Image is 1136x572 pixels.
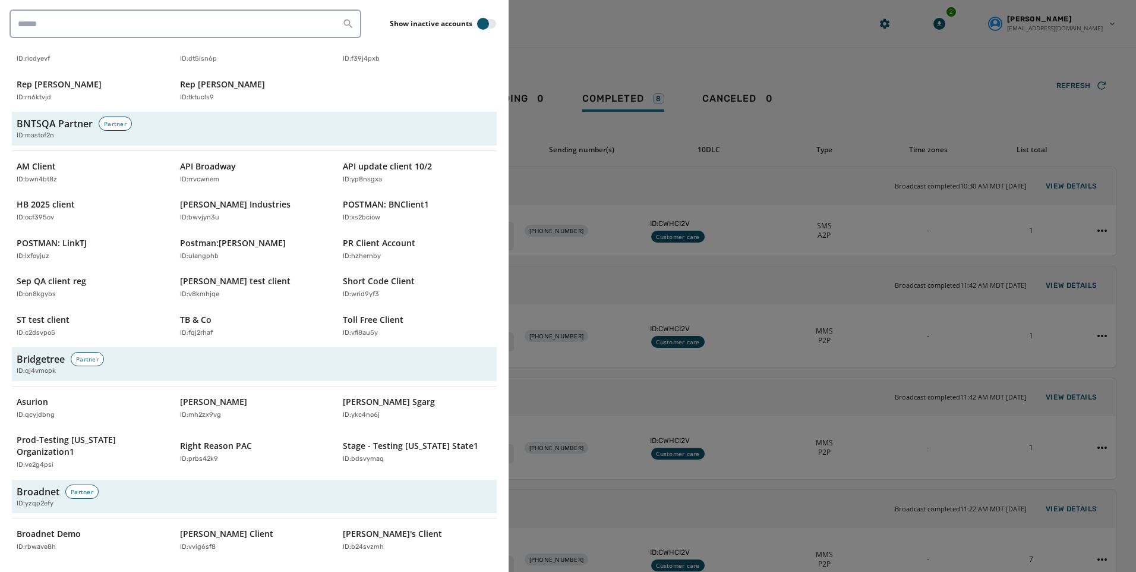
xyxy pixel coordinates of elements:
[12,523,171,557] button: Broadnet DemoID:rbwave8h
[343,237,415,249] p: PR Client Account
[343,54,380,64] p: ID: f39j4pxb
[390,19,472,29] label: Show inactive accounts
[17,460,53,470] p: ID: ve2g4psi
[338,232,497,266] button: PR Client AccountID:hzhernby
[17,290,56,300] p: ID: on8kgybs
[17,485,59,499] h3: Broadnet
[338,523,497,557] button: [PERSON_NAME]'s ClientID:b24svzmh
[17,542,56,552] p: ID: rbwave8h
[17,78,102,90] p: Rep [PERSON_NAME]
[180,161,236,172] p: API Broadway
[12,156,171,190] button: AM ClientID:bwn4bt8z
[17,528,81,540] p: Broadnet Demo
[175,74,334,108] button: Rep [PERSON_NAME]ID:tktucls9
[17,410,55,420] p: ID: qcyjdbng
[180,252,219,262] p: ID: ulangphb
[17,199,75,210] p: HB 2025 client
[17,352,65,366] h3: Bridgetree
[343,542,384,552] p: ID: b24svzmh
[12,194,171,228] button: HB 2025 clientID:ocf395ov
[71,352,104,366] div: Partner
[180,542,216,552] p: ID: vvig6sf8
[17,434,154,458] p: Prod-Testing [US_STATE] Organization1
[343,314,403,326] p: Toll Free Client
[12,309,171,343] button: ST test clientID:c2dsvpo5
[180,454,218,464] p: ID: prbs42k9
[17,328,55,338] p: ID: c2dsvpo5
[17,93,51,103] p: ID: rn6ktvjd
[17,131,54,141] span: ID: mastof2n
[180,528,273,540] p: [PERSON_NAME] Client
[175,309,334,343] button: TB & CoID:fqj2rhaf
[17,499,53,509] span: ID: yzqp2efy
[17,275,86,287] p: Sep QA client reg
[180,237,286,249] p: Postman:[PERSON_NAME]
[338,429,497,475] button: Stage - Testing [US_STATE] State1ID:bdsvymaq
[338,391,497,425] button: [PERSON_NAME] SgargID:ykc4no6j
[180,290,219,300] p: ID: v8kmhjqe
[175,391,334,425] button: [PERSON_NAME]ID:mh2zx9vg
[343,328,378,338] p: ID: vfi8au5y
[17,314,70,326] p: ST test client
[12,429,171,475] button: Prod-Testing [US_STATE] Organization1ID:ve2g4psi
[12,232,171,266] button: POSTMAN: LinkTJID:lxfoyjuz
[180,440,252,452] p: Right Reason PAC
[180,93,214,103] p: ID: tktucls9
[17,396,48,408] p: Asurion
[12,74,171,108] button: Rep [PERSON_NAME]ID:rn6ktvjd
[175,35,334,69] button: Rep [PERSON_NAME]ID:dt5isn6p
[12,271,171,304] button: Sep QA client regID:on8kgybs
[180,396,247,408] p: [PERSON_NAME]
[180,328,213,338] p: ID: fqj2rhaf
[343,199,429,210] p: POSTMAN: BNClient1
[180,314,212,326] p: TB & Co
[338,309,497,343] button: Toll Free ClientID:vfi8au5y
[343,252,381,262] p: ID: hzhernby
[12,35,171,69] button: Rep [PERSON_NAME]ID:ricdyevf
[17,161,56,172] p: AM Client
[343,290,379,300] p: ID: wrid9yf3
[343,396,435,408] p: [PERSON_NAME] Sgarg
[175,232,334,266] button: Postman:[PERSON_NAME]ID:ulangphb
[343,440,478,452] p: Stage - Testing [US_STATE] State1
[17,252,49,262] p: ID: lxfoyjuz
[343,410,380,420] p: ID: ykc4no6j
[175,194,334,228] button: [PERSON_NAME] IndustriesID:bwvjyn3u
[17,117,93,131] h3: BNTSQA Partner
[12,347,497,381] button: BridgetreePartnerID:qj4vmopk
[12,480,497,514] button: BroadnetPartnerID:yzqp2efy
[12,112,497,146] button: BNTSQA PartnerPartnerID:mastof2n
[12,391,171,425] button: AsurionID:qcyjdbng
[17,237,87,249] p: POSTMAN: LinkTJ
[180,213,219,223] p: ID: bwvjyn3u
[175,429,334,475] button: Right Reason PACID:prbs42k9
[338,194,497,228] button: POSTMAN: BNClient1ID:xs2bciow
[180,78,265,90] p: Rep [PERSON_NAME]
[180,410,221,420] p: ID: mh2zx9vg
[338,271,497,304] button: Short Code ClientID:wrid9yf3
[338,156,497,190] button: API update client 10/2ID:yp8nsgxa
[343,454,384,464] p: ID: bdsvymaq
[17,175,57,185] p: ID: bwn4bt8z
[180,54,217,64] p: ID: dt5isn6p
[338,35,497,69] button: Rep [PERSON_NAME]ID:f39j4pxb
[343,161,432,172] p: API update client 10/2
[175,271,334,304] button: [PERSON_NAME] test clientID:v8kmhjqe
[99,117,132,131] div: Partner
[175,156,334,190] button: API BroadwayID:rrvcwnem
[180,275,291,287] p: [PERSON_NAME] test client
[343,275,415,287] p: Short Code Client
[180,175,219,185] p: ID: rrvcwnem
[180,199,291,210] p: [PERSON_NAME] Industries
[65,485,99,499] div: Partner
[343,528,442,540] p: [PERSON_NAME]'s Client
[175,523,334,557] button: [PERSON_NAME] ClientID:vvig6sf8
[17,366,56,376] span: ID: qj4vmopk
[343,213,380,223] p: ID: xs2bciow
[343,175,382,185] p: ID: yp8nsgxa
[17,213,54,223] p: ID: ocf395ov
[17,54,50,64] p: ID: ricdyevf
